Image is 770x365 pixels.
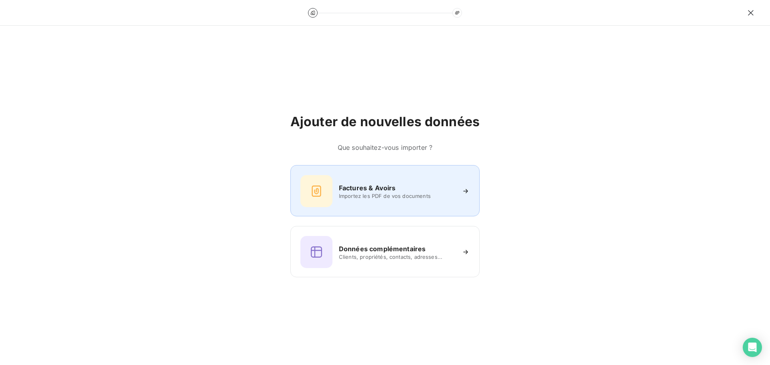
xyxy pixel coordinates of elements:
[743,338,762,357] div: Open Intercom Messenger
[339,254,455,260] span: Clients, propriétés, contacts, adresses...
[290,114,480,130] h2: Ajouter de nouvelles données
[339,244,426,254] h6: Données complémentaires
[339,183,396,193] h6: Factures & Avoirs
[290,143,480,152] h6: Que souhaitez-vous importer ?
[339,193,455,199] span: Importez les PDF de vos documents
